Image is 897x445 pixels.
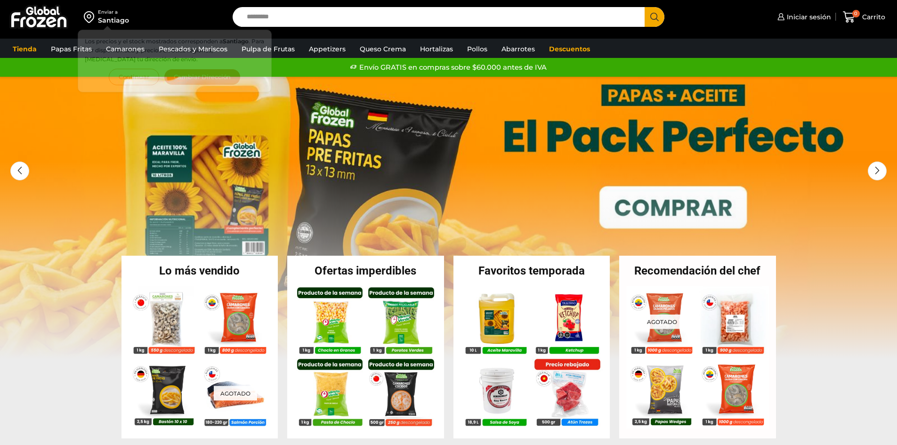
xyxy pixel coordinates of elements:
h2: Recomendación del chef [619,265,776,276]
h2: Favoritos temporada [453,265,610,276]
a: Papas Fritas [46,40,97,58]
button: Continuar [109,69,159,85]
span: Carrito [860,12,885,22]
button: Cambiar Dirección [164,69,241,85]
a: Iniciar sesión [775,8,831,26]
a: Appetizers [304,40,350,58]
p: Los precios y el stock mostrados corresponden a . Para ver disponibilidad y precios en otras regi... [85,37,265,64]
h2: Lo más vendido [121,265,278,276]
a: 0 Carrito [840,6,888,28]
p: Agotado [640,314,684,329]
div: Enviar a [98,9,129,16]
a: Pollos [462,40,492,58]
a: Descuentos [544,40,595,58]
a: Hortalizas [415,40,458,58]
a: Tienda [8,40,41,58]
strong: Santiago [223,38,249,45]
span: 0 [852,10,860,17]
button: Search button [645,7,664,27]
span: Iniciar sesión [784,12,831,22]
p: Agotado [213,386,257,401]
img: address-field-icon.svg [84,9,98,25]
a: Abarrotes [497,40,540,58]
div: Santiago [98,16,129,25]
a: Queso Crema [355,40,411,58]
h2: Ofertas imperdibles [287,265,444,276]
